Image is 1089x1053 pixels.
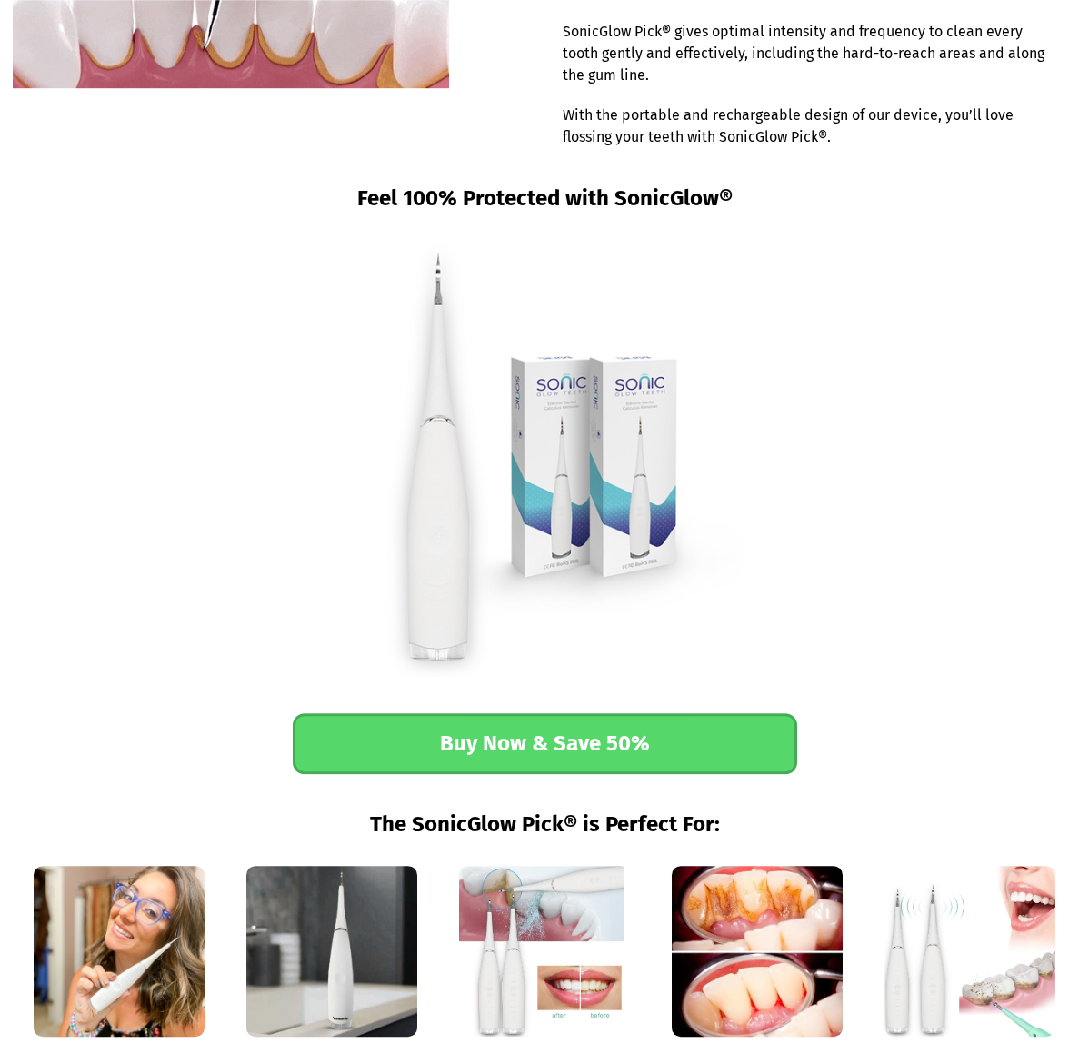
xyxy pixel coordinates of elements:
p: SonicGlow Pick® gives optimal intensity and frequency to clean every tooth gently and effectively... [563,21,1058,104]
h1: The SonicGlow Pick® is Perfect For: [13,810,1076,857]
p: With the portable and rechargeable design of our device, you’ll love flossing your teeth with Son... [563,104,1058,166]
a: Buy Now & Save 50% [293,713,797,774]
h1: Feel 100% Protected with SonicGlow® [13,184,1076,213]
